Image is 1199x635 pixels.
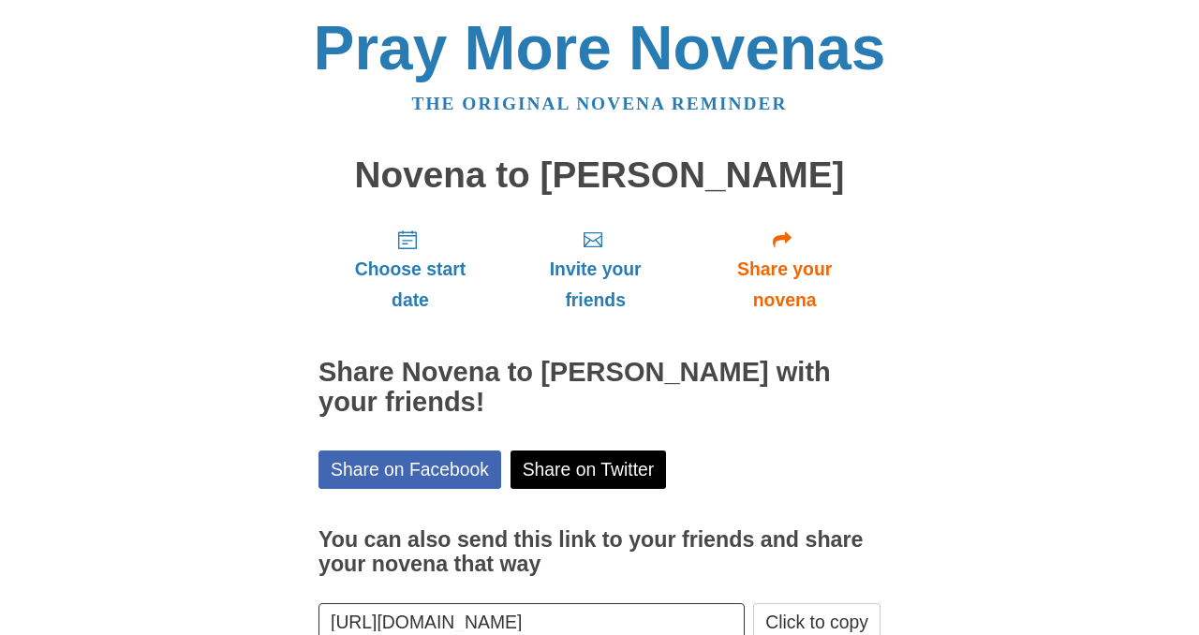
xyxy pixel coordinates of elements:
[511,450,667,489] a: Share on Twitter
[412,94,788,113] a: The original novena reminder
[318,450,501,489] a: Share on Facebook
[318,358,881,418] h2: Share Novena to [PERSON_NAME] with your friends!
[688,214,881,325] a: Share your novena
[521,254,670,316] span: Invite your friends
[318,214,502,325] a: Choose start date
[314,13,886,82] a: Pray More Novenas
[337,254,483,316] span: Choose start date
[318,528,881,576] h3: You can also send this link to your friends and share your novena that way
[502,214,688,325] a: Invite your friends
[318,155,881,196] h1: Novena to [PERSON_NAME]
[707,254,862,316] span: Share your novena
